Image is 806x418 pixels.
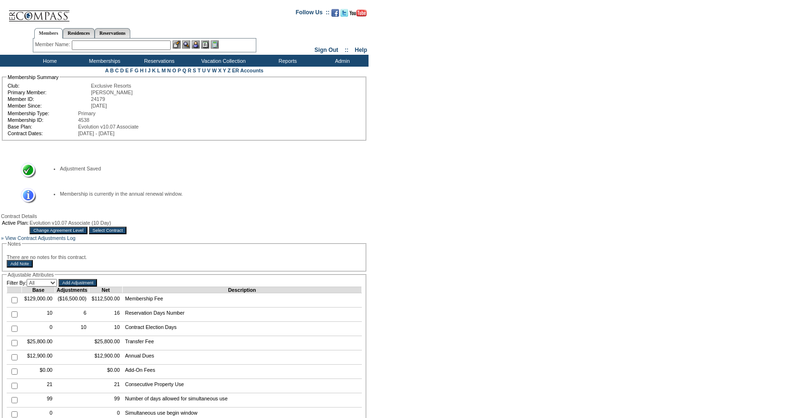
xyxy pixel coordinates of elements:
[331,12,339,18] a: Become our fan on Facebook
[2,220,29,226] td: Active Plan:
[125,68,128,73] a: E
[22,393,55,408] td: 99
[131,55,185,67] td: Reservations
[8,110,77,116] td: Membership Type:
[55,287,89,293] td: Adjustments
[89,365,122,379] td: $0.00
[55,293,89,308] td: ($16,500.00)
[8,124,77,129] td: Base Plan:
[162,68,166,73] a: M
[7,254,87,260] span: There are no notes for this contract.
[130,68,133,73] a: F
[95,28,130,38] a: Reservations
[7,260,33,268] input: Add Note
[22,293,55,308] td: $129,000.00
[145,68,146,73] a: I
[78,124,138,129] span: Evolution v10.07 Associate
[1,213,368,219] div: Contract Details
[78,117,89,123] span: 4538
[122,350,361,365] td: Annual Dues
[8,130,77,136] td: Contract Dates:
[207,68,211,73] a: V
[89,293,122,308] td: $112,500.00
[29,220,111,226] span: Evolution v10.07 Associate (10 Day)
[91,83,131,89] span: Exclusive Resorts
[58,279,97,287] input: Add Adjustment
[211,40,219,49] img: b_calculator.gif
[22,350,55,365] td: $12,900.00
[22,287,55,293] td: Base
[8,90,90,95] td: Primary Member:
[185,55,259,67] td: Vacation Collection
[89,287,122,293] td: Net
[331,9,339,17] img: Become our fan on Facebook
[89,350,122,365] td: $12,900.00
[178,68,181,73] a: P
[8,103,90,109] td: Member Since:
[22,365,55,379] td: $0.00
[152,68,156,73] a: K
[89,308,122,322] td: 16
[22,322,55,336] td: 0
[167,68,171,73] a: N
[202,68,206,73] a: U
[8,96,90,102] td: Member ID:
[232,68,263,73] a: ER Accounts
[8,83,90,89] td: Club:
[350,10,367,17] img: Subscribe to our YouTube Channel
[122,365,361,379] td: Add-On Fees
[122,379,361,393] td: Consecutive Property Use
[122,322,361,336] td: Contract Election Days
[91,96,105,102] span: 24179
[7,279,57,287] td: Filter By:
[172,68,176,73] a: O
[182,68,186,73] a: Q
[227,68,231,73] a: Z
[201,40,209,49] img: Reservations
[15,188,36,204] img: Information Message
[89,393,122,408] td: 99
[120,68,124,73] a: D
[140,68,144,73] a: H
[22,336,55,350] td: $25,800.00
[197,68,201,73] a: T
[55,322,89,336] td: 10
[350,12,367,18] a: Subscribe to our YouTube Channel
[212,68,217,73] a: W
[122,308,361,322] td: Reservation Days Number
[110,68,114,73] a: B
[7,241,22,247] legend: Notes
[8,2,70,22] img: Compass Home
[34,28,63,39] a: Members
[89,379,122,393] td: 21
[60,166,352,171] li: Adjustment Saved
[91,90,133,95] span: [PERSON_NAME]
[135,68,138,73] a: G
[29,227,87,234] input: Change Agreement Level
[355,47,367,53] a: Help
[192,40,200,49] img: Impersonate
[340,12,348,18] a: Follow us on Twitter
[122,336,361,350] td: Transfer Fee
[105,68,108,73] a: A
[314,55,369,67] td: Admin
[8,117,77,123] td: Membership ID:
[223,68,226,73] a: Y
[122,393,361,408] td: Number of days allowed for simultaneous use
[22,379,55,393] td: 21
[89,322,122,336] td: 10
[314,47,338,53] a: Sign Out
[259,55,314,67] td: Reports
[91,103,107,109] span: [DATE]
[15,163,36,179] img: Success Message
[218,68,222,73] a: X
[55,308,89,322] td: 6
[60,191,352,197] li: Membership is currently in the annual renewal window.
[122,287,361,293] td: Description
[35,40,72,49] div: Member Name:
[22,308,55,322] td: 10
[115,68,119,73] a: C
[7,272,55,278] legend: Adjustable Attributes
[78,110,96,116] span: Primary
[63,28,95,38] a: Residences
